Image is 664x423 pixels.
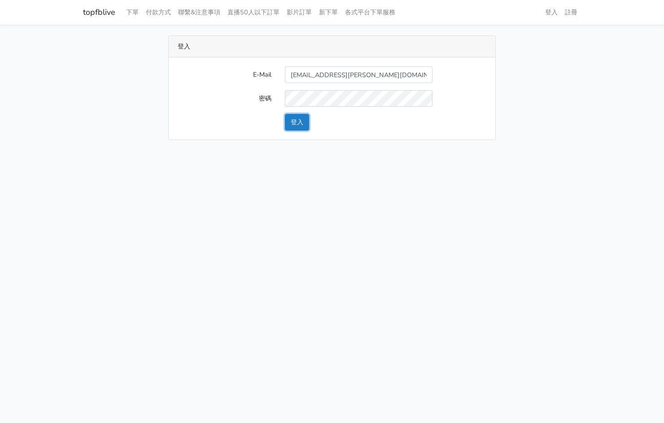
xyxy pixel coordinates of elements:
a: 下單 [122,4,142,21]
a: 登入 [542,4,561,21]
a: topfblive [83,4,115,21]
label: E-Mail [171,66,278,83]
a: 直播50人以下訂單 [224,4,283,21]
a: 付款方式 [142,4,175,21]
a: 聯繫&注意事項 [175,4,224,21]
a: 影片訂單 [283,4,315,21]
button: 登入 [285,114,309,131]
a: 新下單 [315,4,341,21]
label: 密碼 [171,90,278,107]
a: 註冊 [561,4,581,21]
a: 各式平台下單服務 [341,4,399,21]
div: 登入 [169,36,495,57]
